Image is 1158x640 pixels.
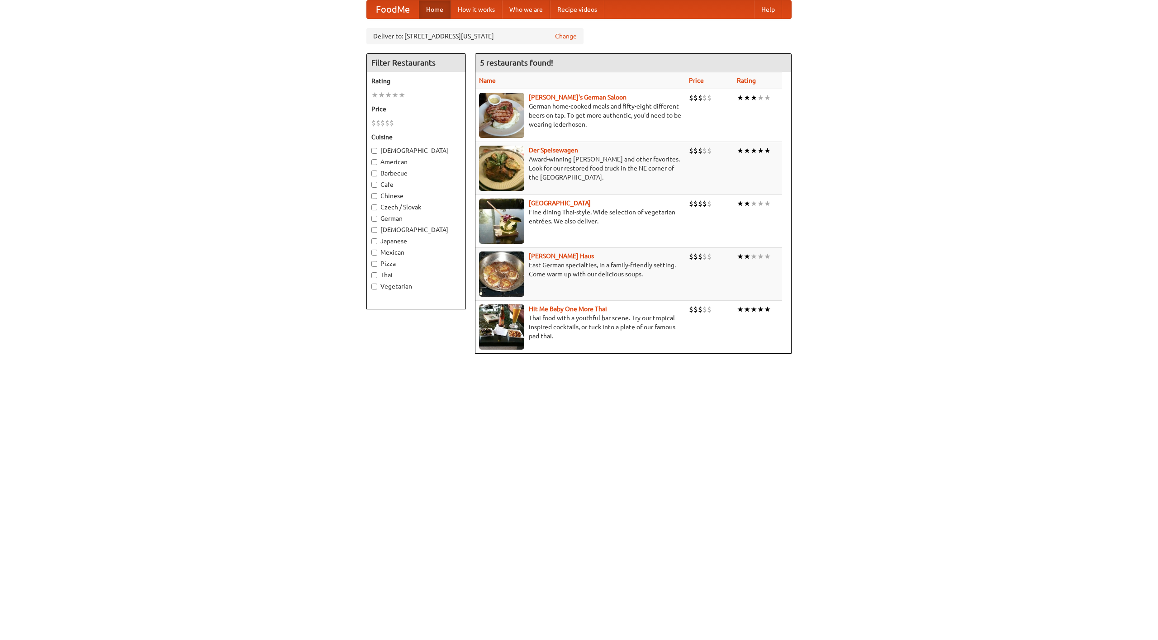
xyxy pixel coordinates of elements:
input: Pizza [371,261,377,267]
img: speisewagen.jpg [479,146,524,191]
li: $ [702,304,707,314]
li: ★ [744,93,750,103]
li: $ [702,199,707,209]
li: $ [693,93,698,103]
li: ★ [737,251,744,261]
a: How it works [451,0,502,19]
a: [GEOGRAPHIC_DATA] [529,199,591,207]
li: ★ [764,93,771,103]
li: ★ [744,251,750,261]
li: ★ [744,146,750,156]
p: Award-winning [PERSON_NAME] and other favorites. Look for our restored food truck in the NE corne... [479,155,682,182]
label: Cafe [371,180,461,189]
li: ★ [757,146,764,156]
b: Hit Me Baby One More Thai [529,305,607,313]
input: Japanese [371,238,377,244]
input: Thai [371,272,377,278]
li: $ [389,118,394,128]
li: $ [702,146,707,156]
li: $ [371,118,376,128]
li: $ [702,251,707,261]
input: Chinese [371,193,377,199]
li: ★ [764,199,771,209]
p: Thai food with a youthful bar scene. Try our tropical inspired cocktails, or tuck into a plate of... [479,313,682,341]
li: ★ [737,93,744,103]
li: $ [698,93,702,103]
label: [DEMOGRAPHIC_DATA] [371,225,461,234]
a: Help [754,0,782,19]
li: $ [707,251,712,261]
h5: Price [371,104,461,114]
a: Recipe videos [550,0,604,19]
p: Fine dining Thai-style. Wide selection of vegetarian entrées. We also deliver. [479,208,682,226]
li: $ [698,304,702,314]
li: $ [689,199,693,209]
label: Mexican [371,248,461,257]
li: $ [385,118,389,128]
li: ★ [757,93,764,103]
li: ★ [385,90,392,100]
li: ★ [750,251,757,261]
li: $ [707,146,712,156]
input: [DEMOGRAPHIC_DATA] [371,148,377,154]
label: Pizza [371,259,461,268]
li: $ [693,304,698,314]
li: ★ [392,90,399,100]
label: American [371,157,461,166]
li: ★ [757,251,764,261]
a: [PERSON_NAME]'s German Saloon [529,94,626,101]
h4: Filter Restaurants [367,54,465,72]
ng-pluralize: 5 restaurants found! [480,58,553,67]
li: $ [689,251,693,261]
li: $ [707,93,712,103]
input: Vegetarian [371,284,377,289]
label: [DEMOGRAPHIC_DATA] [371,146,461,155]
li: $ [693,199,698,209]
li: $ [693,146,698,156]
label: Barbecue [371,169,461,178]
label: Vegetarian [371,282,461,291]
li: ★ [737,146,744,156]
li: ★ [764,304,771,314]
input: American [371,159,377,165]
img: kohlhaus.jpg [479,251,524,297]
li: $ [698,199,702,209]
li: ★ [737,199,744,209]
li: $ [376,118,380,128]
li: ★ [757,199,764,209]
label: Japanese [371,237,461,246]
label: Czech / Slovak [371,203,461,212]
li: ★ [750,199,757,209]
input: Cafe [371,182,377,188]
a: Home [419,0,451,19]
h5: Cuisine [371,133,461,142]
label: Chinese [371,191,461,200]
li: ★ [744,199,750,209]
li: ★ [750,93,757,103]
a: Change [555,32,577,41]
li: $ [698,251,702,261]
a: FoodMe [367,0,419,19]
label: German [371,214,461,223]
li: ★ [744,304,750,314]
li: ★ [750,146,757,156]
li: ★ [737,304,744,314]
li: ★ [378,90,385,100]
input: Czech / Slovak [371,204,377,210]
div: Deliver to: [STREET_ADDRESS][US_STATE] [366,28,584,44]
a: Name [479,77,496,84]
a: [PERSON_NAME] Haus [529,252,594,260]
a: Rating [737,77,756,84]
input: German [371,216,377,222]
h5: Rating [371,76,461,85]
img: esthers.jpg [479,93,524,138]
p: East German specialties, in a family-friendly setting. Come warm up with our delicious soups. [479,261,682,279]
li: ★ [764,251,771,261]
a: Der Speisewagen [529,147,578,154]
img: satay.jpg [479,199,524,244]
li: $ [707,199,712,209]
